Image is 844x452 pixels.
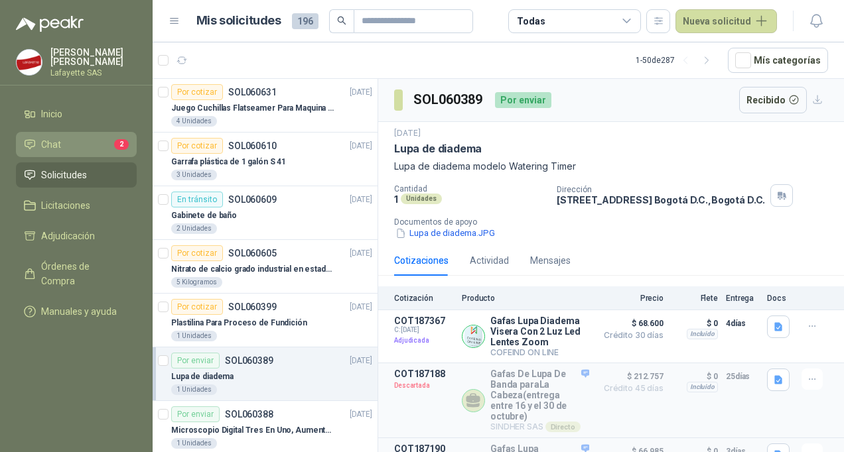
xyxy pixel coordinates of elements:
p: [DATE] [350,140,372,152]
p: SOL060399 [228,302,277,311]
div: 1 Unidades [171,384,217,395]
span: 2 [114,139,129,150]
img: Logo peakr [16,16,84,32]
span: search [337,16,346,25]
button: Mís categorías [728,48,828,73]
div: Por enviar [171,406,220,422]
span: Licitaciones [41,198,90,213]
p: Gafas Lupa Diadema Visera Con 2 Luz Led Lentes Zoom [490,315,589,347]
p: Cantidad [394,184,546,194]
a: Solicitudes [16,162,137,188]
p: Nitrato de calcio grado industrial en estado solido [171,263,336,276]
div: Directo [545,422,581,432]
button: Recibido [739,87,808,113]
div: Cotizaciones [394,253,449,268]
p: Dirección [557,185,765,194]
p: Descartada [394,379,454,392]
div: 1 Unidades [171,331,217,341]
p: Gafas De Lupa De Banda paraLa Cabeza(entrega entre 16 y el 30 de octubre) [490,368,589,422]
a: Licitaciones [16,193,137,218]
span: C: [DATE] [394,326,454,334]
p: Lupa de diadema modelo Watering Timer [394,159,828,174]
a: Inicio [16,101,137,127]
p: COFEIND ON LINE [490,347,589,357]
img: Company Logo [462,325,484,347]
div: Incluido [687,382,718,392]
p: SOL060609 [228,195,277,204]
p: Garrafa plástica de 1 galón S 41 [171,156,286,168]
p: [DATE] [350,247,372,260]
p: [PERSON_NAME] [PERSON_NAME] [50,48,137,66]
div: Por enviar [171,353,220,368]
a: Por cotizarSOL060610[DATE] Garrafa plástica de 1 galón S 413 Unidades [153,133,378,186]
a: Adjudicación [16,223,137,249]
div: Unidades [401,194,442,204]
p: [DATE] [350,301,372,313]
p: COT187188 [394,368,454,379]
div: Por cotizar [171,245,223,261]
span: Solicitudes [41,168,87,182]
a: Por cotizarSOL060631[DATE] Juego Cuchillas Flatseamer Para Maquina de Coser4 Unidades [153,79,378,133]
span: $ 212.757 [597,368,664,384]
button: Lupa de diadema.JPG [394,227,496,241]
a: Por cotizarSOL060399[DATE] Plastilina Para Proceso de Fundición1 Unidades [153,294,378,347]
div: En tránsito [171,192,223,207]
div: Mensajes [530,253,571,268]
p: SOL060605 [228,249,277,258]
p: Entrega [726,294,759,303]
div: Incluido [687,329,718,339]
p: Adjudicada [394,334,454,347]
div: Por cotizar [171,138,223,154]
span: Adjudicación [41,229,95,243]
p: Microscopio Digital Tres En Uno, Aumento De 1000x [171,424,336,437]
p: Juego Cuchillas Flatseamer Para Maquina de Coser [171,102,336,115]
p: SOL060388 [225,410,273,419]
p: SOL060631 [228,87,277,97]
div: 4 Unidades [171,116,217,127]
p: Lafayette SAS [50,69,137,77]
p: SOL060610 [228,141,277,150]
p: [DATE] [350,408,372,421]
p: [DATE] [394,127,421,140]
p: [DATE] [350,86,372,99]
p: Documentos de apoyo [394,217,839,227]
div: 1 - 50 de 287 [636,50,717,71]
span: $ 68.600 [597,315,664,331]
div: 3 Unidades [171,170,217,180]
div: 5 Kilogramos [171,277,222,288]
span: Órdenes de Compra [41,259,124,288]
h1: Mis solicitudes [196,11,281,30]
span: Chat [41,137,61,152]
p: SOL060389 [225,356,273,365]
p: Flete [671,294,718,303]
p: Gabinete de baño [171,209,237,222]
span: 196 [292,13,318,29]
div: Por enviar [495,92,551,108]
span: Crédito 30 días [597,331,664,339]
button: Nueva solicitud [675,9,777,33]
p: 25 días [726,368,759,384]
a: En tránsitoSOL060609[DATE] Gabinete de baño2 Unidades [153,186,378,240]
p: 4 días [726,315,759,331]
a: Chat2 [16,132,137,157]
span: Manuales y ayuda [41,304,117,319]
p: $ 0 [671,315,718,331]
a: Órdenes de Compra [16,254,137,294]
div: 2 Unidades [171,223,217,234]
a: Por cotizarSOL060605[DATE] Nitrato de calcio grado industrial en estado solido5 Kilogramos [153,240,378,294]
p: [DATE] [350,194,372,206]
p: 1 [394,194,398,205]
p: SINDHER SAS [490,422,589,432]
p: Lupa de diadema [171,370,234,383]
div: 1 Unidades [171,438,217,449]
img: Company Logo [17,50,42,75]
p: Docs [767,294,794,303]
p: Lupa de diadema [394,142,482,156]
h3: SOL060389 [413,89,484,110]
span: Inicio [41,107,62,121]
div: Por cotizar [171,299,223,315]
p: $ 0 [671,368,718,384]
div: Actividad [470,253,509,268]
p: Cotización [394,294,454,303]
p: Plastilina Para Proceso de Fundición [171,317,307,329]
